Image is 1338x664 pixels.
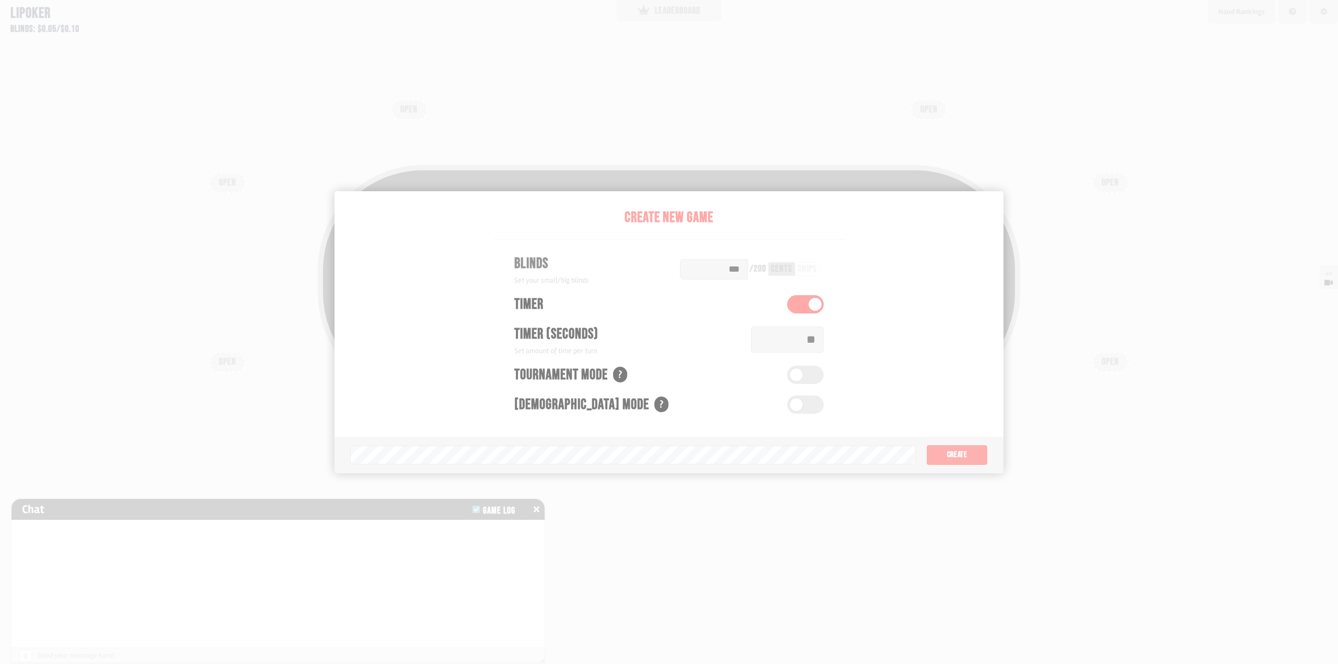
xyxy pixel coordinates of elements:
div: << [1324,268,1333,286]
div: Hand Rankings [1218,6,1265,17]
div: OPEN [1093,178,1128,188]
div: OPEN [652,430,686,440]
div: OPEN [1093,357,1128,367]
div: OPEN [392,105,426,114]
div: OPEN [210,357,245,367]
div: OPEN [912,430,946,440]
div: OPEN [210,178,245,188]
div: Pot: $0.00 [630,246,708,261]
div: OPEN [912,105,946,114]
div: LEADERBOARD [638,5,700,16]
button: COPY GAME LINK [626,266,712,296]
span: COPY GAME LINK [649,276,702,287]
div: Game Log [479,506,519,516]
div: OPEN [392,430,426,440]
